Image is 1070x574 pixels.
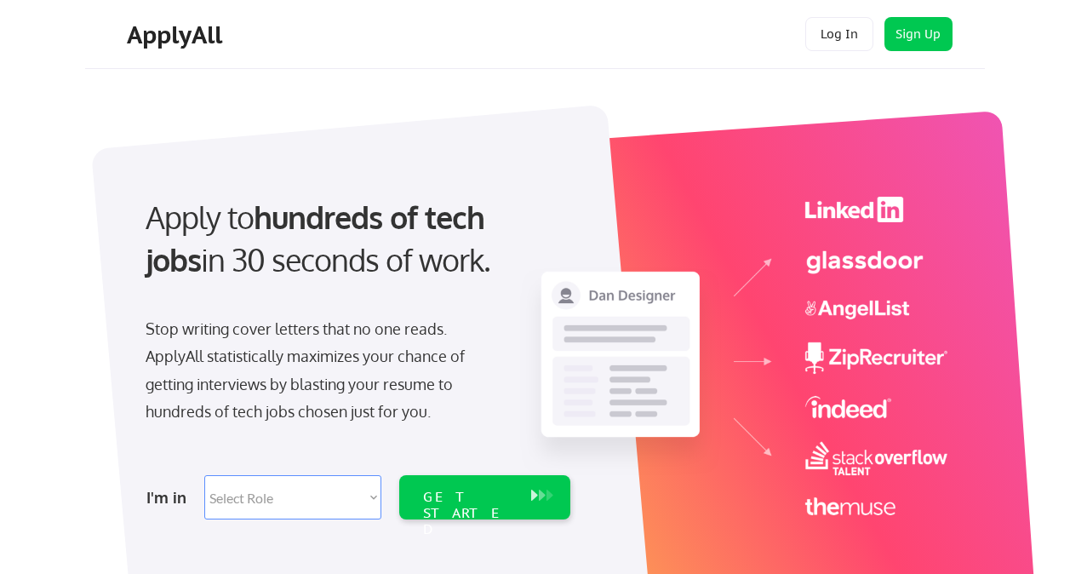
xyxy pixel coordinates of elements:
[127,20,227,49] div: ApplyAll
[146,315,495,426] div: Stop writing cover letters that no one reads. ApplyAll statistically maximizes your chance of get...
[146,198,492,278] strong: hundreds of tech jobs
[146,196,564,282] div: Apply to in 30 seconds of work.
[146,484,194,511] div: I'm in
[805,17,873,51] button: Log In
[884,17,953,51] button: Sign Up
[423,489,514,538] div: GET STARTED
